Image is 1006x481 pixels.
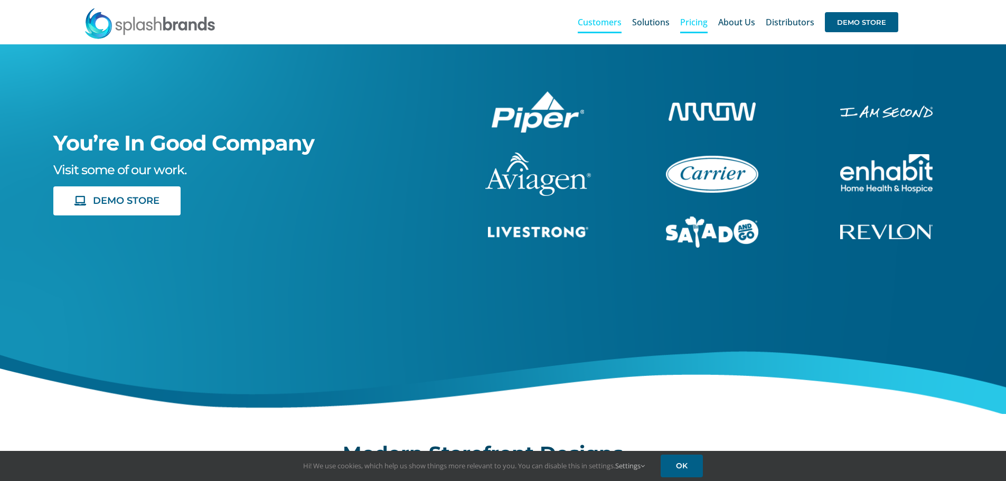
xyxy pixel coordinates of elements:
span: DEMO STORE [93,195,159,206]
a: sng-1C [666,215,758,227]
a: Pricing [680,5,708,39]
a: DEMO STORE [825,5,898,39]
a: OK [661,455,703,477]
span: Visit some of our work. [53,162,186,177]
img: I Am Second Store [840,106,933,118]
img: Salad And Go Store [666,216,758,248]
img: Arrow Store [669,102,756,121]
span: Solutions [632,18,670,26]
span: Distributors [766,18,814,26]
a: carrier-1B [666,154,758,166]
img: Carrier Brand Store [666,156,758,193]
nav: Main Menu [578,5,898,39]
a: Distributors [766,5,814,39]
span: Hi! We use cookies, which help us show things more relevant to you. You can disable this in setti... [303,461,645,470]
span: About Us [718,18,755,26]
span: DEMO STORE [825,12,898,32]
a: arrow-white [669,101,756,112]
a: enhabit-stacked-white [840,153,933,164]
a: Customers [578,5,622,39]
a: DEMO STORE [53,186,181,215]
img: Livestrong Store [488,227,588,238]
a: livestrong-5E-website [488,225,588,237]
h2: Modern Storefront Designs [343,443,663,464]
span: You’re In Good Company [53,130,314,156]
a: piper-White [492,90,584,101]
img: Enhabit Gear Store [840,154,933,193]
img: Piper Pilot Ship [492,91,584,133]
span: Pricing [680,18,708,26]
span: Customers [578,18,622,26]
a: enhabit-stacked-white [840,104,933,116]
img: SplashBrands.com Logo [84,7,216,39]
a: revlon-flat-white [840,223,933,234]
img: Revlon [840,224,933,239]
a: Settings [615,461,645,470]
img: aviagen-1C [485,153,591,196]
